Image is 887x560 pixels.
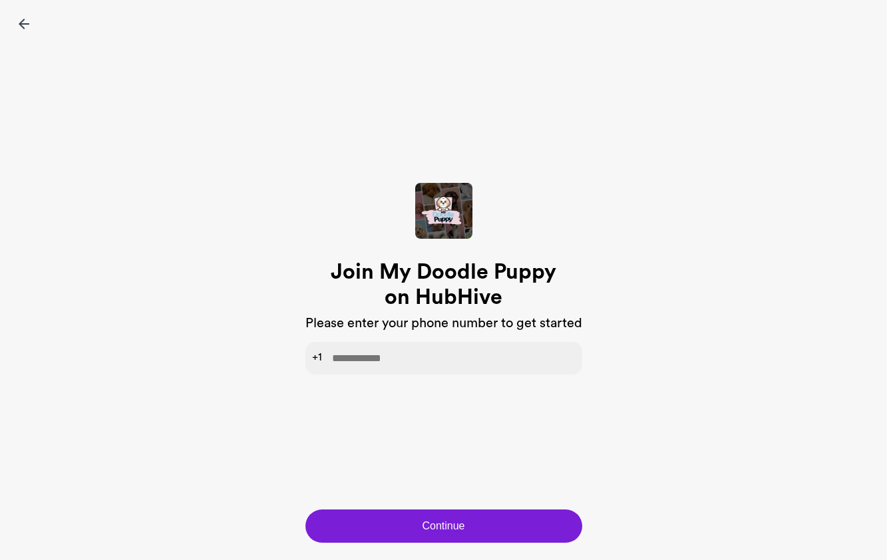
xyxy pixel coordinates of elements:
h1: Join My Doodle Puppy on HubHive [324,259,564,310]
button: Continue [305,509,582,543]
span: +1 [312,351,322,364]
img: icon-back-black.svg [19,19,29,29]
img: Hive Cover Image [415,183,472,239]
h3: Please enter your phone number to get started [305,315,582,331]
